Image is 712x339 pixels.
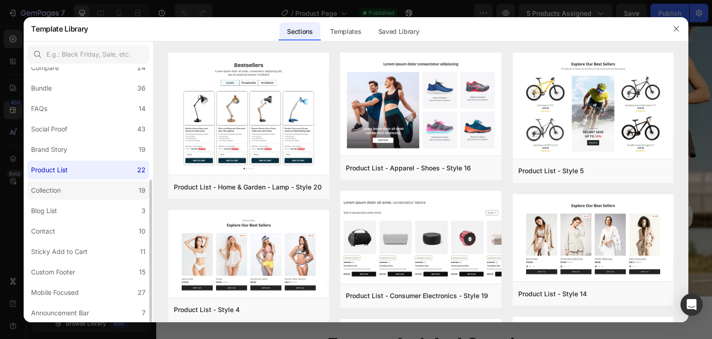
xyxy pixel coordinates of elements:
a: Shop Now [7,198,132,219]
div: 7 [142,307,146,319]
div: 19 [139,144,146,155]
div: 10 [139,226,146,237]
h2: Template Library [31,17,88,41]
img: pl5.png [513,52,674,161]
div: 36 [137,83,146,94]
div: 24 [137,62,146,73]
div: Bundle [31,83,52,94]
p: One scoop a day supports energy, focus, recovery, and vitality for both men and women. [8,116,226,135]
div: Custom Footer [31,267,75,278]
div: 3 [141,205,146,216]
div: Sticky Add to Cart [31,246,88,257]
div: 15 [139,267,146,278]
div: Sections [280,22,320,41]
div: 22 [137,164,146,176]
div: Product List - Style 5 [518,165,584,176]
img: pl19.png [340,191,501,286]
div: Product List - Style 4 [174,304,240,315]
div: 19 [139,185,146,196]
div: Blog List [31,205,57,216]
div: Templates [323,22,369,41]
div: Compare [31,62,59,73]
div: Product List - Style 14 [518,288,587,300]
div: Collection [31,185,61,196]
p: Ours is single-origin resin from 16,000 ft altitude, filtered, sun-dried, and verified zero conta... [8,144,226,163]
div: 27 [138,287,146,298]
div: 43 [137,124,146,135]
div: Product List - Home & Garden - Lamp - Style 20 [174,182,322,193]
div: Brand Story [31,144,67,155]
div: Product List - Apparel - Shoes - Style 16 [346,163,471,174]
img: pl4.png [168,210,329,299]
div: Open Intercom Messenger [680,293,703,316]
img: pl16.png [340,52,501,158]
p: 50000+Satisfied Customers [50,225,124,233]
div: Contact [31,226,55,237]
div: Mobile Focused [31,287,79,298]
div: Product List [31,164,68,176]
h2: Feel the Change in Days [7,2,227,107]
p: Frequently Asked Questions [8,309,548,329]
div: Social Proof [31,124,67,135]
input: E.g.: Black Friday, Sale, etc. [27,45,149,64]
img: pl20.png [168,52,329,177]
img: pl14.png [513,194,674,284]
div: Drop element here [376,114,426,122]
div: Product List - Consumer Electronics - Style 19 [346,290,488,301]
div: Shop Now [44,204,85,214]
div: Announcement Bar [31,307,89,319]
div: Saved Library [371,22,427,41]
p: ENJOY [8,173,226,183]
div: 14 [139,103,146,114]
div: 11 [140,246,146,257]
div: FAQs [31,103,47,114]
u: 20% OFF [33,173,64,181]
